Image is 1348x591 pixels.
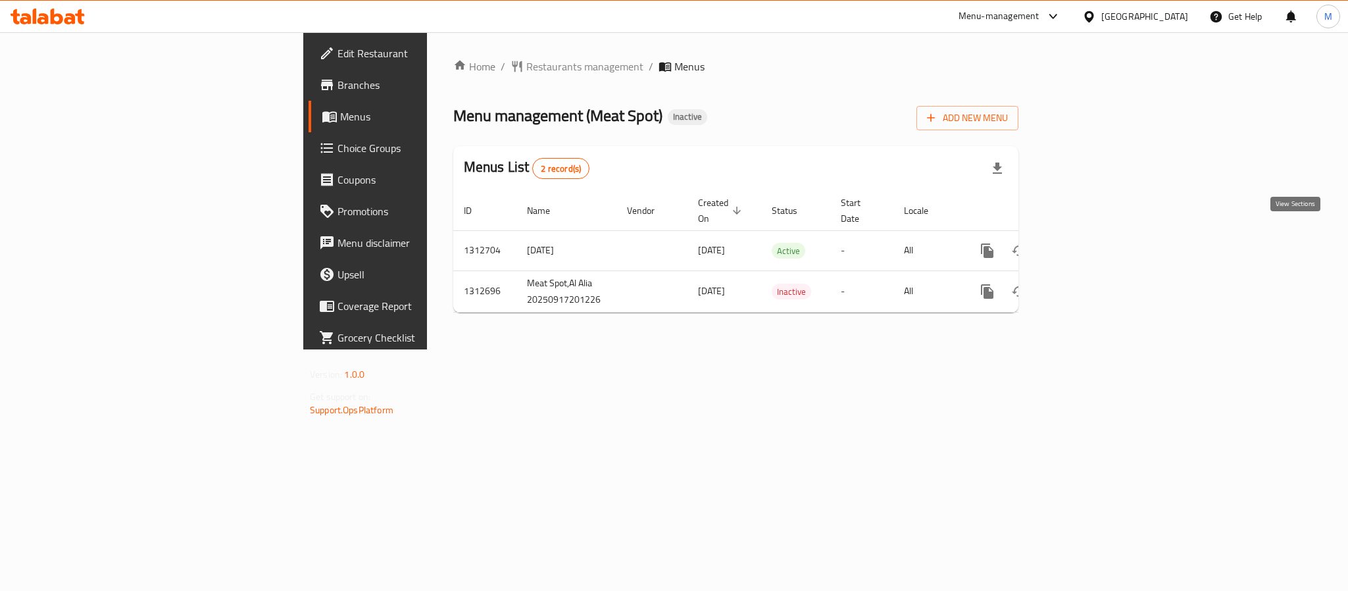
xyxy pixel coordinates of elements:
div: Menu-management [959,9,1039,24]
a: Coverage Report [309,290,528,322]
span: Choice Groups [337,140,518,156]
a: Edit Restaurant [309,38,528,69]
table: enhanced table [453,191,1109,313]
span: 2 record(s) [533,163,589,175]
span: Get support on: [310,388,370,405]
div: Inactive [668,109,707,125]
span: Promotions [337,203,518,219]
td: Meat Spot,Al Alia 20250917201226 [516,270,616,312]
span: Active [772,244,805,259]
td: - [830,230,893,270]
span: Status [772,203,814,218]
span: Name [527,203,567,218]
a: Branches [309,69,528,101]
a: Grocery Checklist [309,322,528,353]
span: [DATE] [698,282,725,299]
th: Actions [961,191,1109,231]
a: Choice Groups [309,132,528,164]
span: Start Date [841,195,878,226]
div: Export file [982,153,1013,184]
a: Support.OpsPlatform [310,401,393,419]
span: ID [464,203,489,218]
td: [DATE] [516,230,616,270]
span: Menu disclaimer [337,235,518,251]
span: Restaurants management [526,59,643,74]
span: Add New Menu [927,110,1008,126]
button: more [972,235,1003,267]
li: / [649,59,653,74]
button: Add New Menu [916,106,1018,130]
span: [DATE] [698,242,725,259]
span: Upsell [337,267,518,282]
span: Menus [340,109,518,124]
span: Vendor [627,203,672,218]
nav: breadcrumb [453,59,1018,74]
span: Inactive [772,284,811,299]
button: more [972,276,1003,307]
button: Change Status [1003,276,1035,307]
td: - [830,270,893,312]
span: Grocery Checklist [337,330,518,346]
a: Menus [309,101,528,132]
span: Inactive [668,111,707,122]
span: Version: [310,366,342,383]
div: [GEOGRAPHIC_DATA] [1101,9,1188,24]
span: M [1324,9,1332,24]
span: Locale [904,203,945,218]
a: Promotions [309,195,528,227]
td: All [893,230,961,270]
span: Coupons [337,172,518,188]
a: Menu disclaimer [309,227,528,259]
td: All [893,270,961,312]
a: Restaurants management [511,59,643,74]
span: Coverage Report [337,298,518,314]
span: Created On [698,195,745,226]
span: 1.0.0 [344,366,364,383]
span: Branches [337,77,518,93]
span: Menus [674,59,705,74]
h2: Menus List [464,157,589,179]
div: Total records count [532,158,589,179]
span: Edit Restaurant [337,45,518,61]
span: Menu management ( Meat Spot ) [453,101,662,130]
a: Coupons [309,164,528,195]
a: Upsell [309,259,528,290]
button: Change Status [1003,235,1035,267]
